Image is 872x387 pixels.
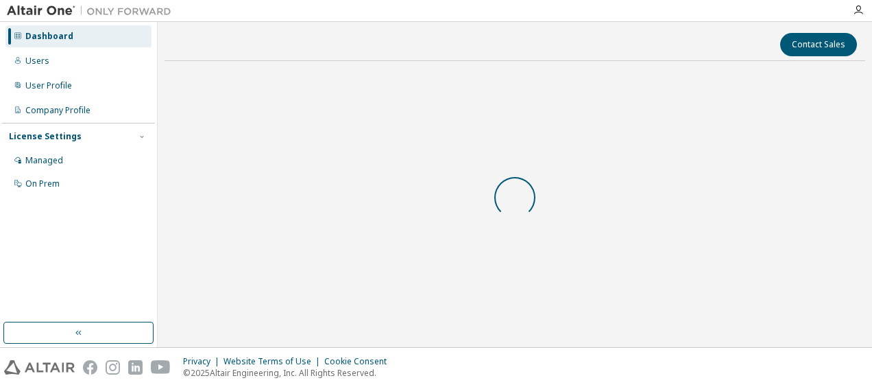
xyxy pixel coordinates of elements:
div: User Profile [25,80,72,91]
div: Dashboard [25,31,73,42]
img: linkedin.svg [128,360,143,375]
div: License Settings [9,131,82,142]
div: Cookie Consent [324,356,395,367]
div: On Prem [25,178,60,189]
img: facebook.svg [83,360,97,375]
div: Company Profile [25,105,90,116]
img: youtube.svg [151,360,171,375]
div: Users [25,56,49,67]
img: altair_logo.svg [4,360,75,375]
div: Managed [25,155,63,166]
div: Privacy [183,356,223,367]
p: © 2025 Altair Engineering, Inc. All Rights Reserved. [183,367,395,379]
img: instagram.svg [106,360,120,375]
div: Website Terms of Use [223,356,324,367]
button: Contact Sales [780,33,857,56]
img: Altair One [7,4,178,18]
